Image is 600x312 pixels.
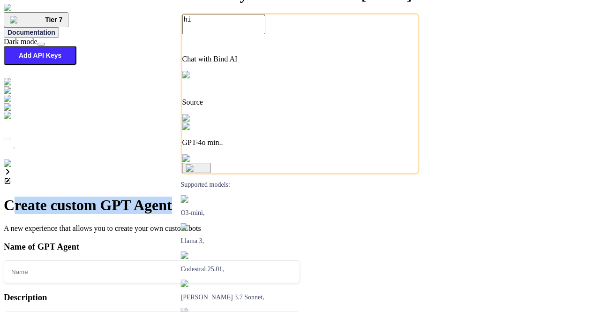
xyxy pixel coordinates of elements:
img: darkChat [4,95,39,103]
img: Pick Tools [182,71,221,79]
textarea: hi [182,15,265,34]
button: Add API Keys [4,46,76,65]
p: GPT-4o min.. [182,138,418,147]
img: settings [4,160,34,168]
img: attachment [182,154,223,163]
p: Codestral 25.01, [181,266,420,273]
p: Llama 3, [181,237,420,245]
img: premium [10,16,45,23]
p: O3-mini, [181,209,420,217]
h1: Create custom GPT Agent [4,197,300,214]
h3: Name of GPT Agent [4,242,300,252]
input: Name [4,260,300,283]
p: Source [182,98,418,107]
h3: Description [4,292,300,303]
img: cloudideIcon [4,112,51,120]
span: Dark mode [4,38,37,46]
p: A new experience that allows you to create your own custom bots [4,224,300,233]
p: [PERSON_NAME] 3.7 Sonnet, [181,294,420,301]
img: darkAi-studio [4,86,53,95]
p: Chat with Bind AI [182,55,418,63]
img: GPT-4o mini [182,122,229,131]
p: Supported models: [181,181,420,189]
img: claude [181,280,206,287]
span: Documentation [7,29,55,36]
button: Documentation [4,27,59,38]
img: Bind AI [4,4,35,12]
img: GPT-4 [181,195,206,203]
img: darkChat [4,78,39,86]
img: Pick Models [182,114,227,122]
img: Llama2 [181,223,209,231]
img: Mistral-AI [181,251,217,259]
button: premiumTier 7 [4,12,68,27]
span: Tier 7 [45,16,62,23]
img: icon [186,164,207,172]
img: githubDark [4,103,45,112]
